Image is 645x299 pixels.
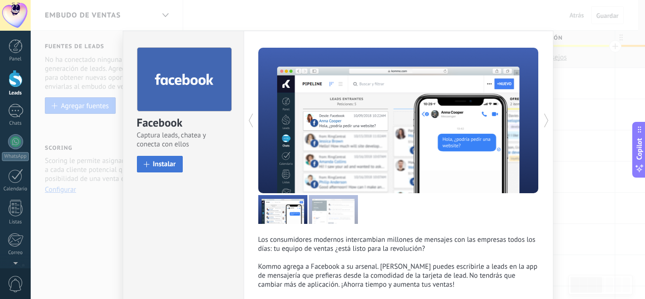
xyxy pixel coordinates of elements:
div: Leads [2,90,29,96]
span: Captura leads, chatea y conecta con ellos [137,131,230,149]
div: Panel [2,56,29,62]
div: Calendario [2,186,29,192]
span: Copilot [635,138,644,160]
img: kommo_facebook_tour_2_es.png [309,195,358,224]
div: Chats [2,120,29,127]
div: Facebook [137,115,230,131]
button: Instalar [137,156,183,172]
p: Los consumidores modernos intercambian millones de mensajes con las empresas todos los días: tu e... [258,235,539,289]
div: Correo [2,250,29,256]
div: WhatsApp [2,152,29,161]
img: kommo_facebook_tour_1_es.png [258,195,307,224]
div: Listas [2,219,29,225]
span: Instalar [153,161,176,168]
